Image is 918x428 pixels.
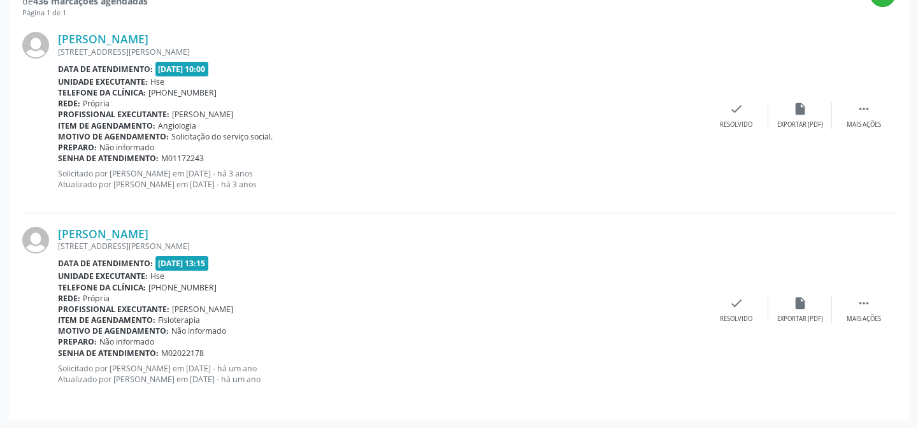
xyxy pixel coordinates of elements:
span: M02022178 [161,348,204,359]
b: Senha de atendimento: [58,348,159,359]
i:  [857,296,871,310]
p: Solicitado por [PERSON_NAME] em [DATE] - há um ano Atualizado por [PERSON_NAME] em [DATE] - há um... [58,363,705,385]
span: Hse [150,76,164,87]
span: Não informado [171,325,226,336]
b: Item de agendamento: [58,315,155,325]
b: Item de agendamento: [58,120,155,131]
b: Unidade executante: [58,76,148,87]
div: Exportar (PDF) [777,315,823,324]
p: Solicitado por [PERSON_NAME] em [DATE] - há 3 anos Atualizado por [PERSON_NAME] em [DATE] - há 3 ... [58,168,705,190]
span: [PHONE_NUMBER] [148,87,217,98]
i: check [729,296,743,310]
a: [PERSON_NAME] [58,227,148,241]
a: [PERSON_NAME] [58,32,148,46]
span: Hse [150,271,164,282]
div: Resolvido [720,120,752,129]
i: insert_drive_file [793,102,807,116]
i: insert_drive_file [793,296,807,310]
b: Data de atendimento: [58,258,153,269]
b: Motivo de agendamento: [58,325,169,336]
i:  [857,102,871,116]
div: Mais ações [847,315,881,324]
span: [DATE] 13:15 [155,256,209,271]
img: img [22,227,49,253]
span: Não informado [99,142,154,153]
i: check [729,102,743,116]
div: Exportar (PDF) [777,120,823,129]
b: Profissional executante: [58,304,169,315]
b: Motivo de agendamento: [58,131,169,142]
div: [STREET_ADDRESS][PERSON_NAME] [58,241,705,252]
b: Data de atendimento: [58,64,153,75]
img: img [22,32,49,59]
span: [PHONE_NUMBER] [148,282,217,293]
b: Rede: [58,293,80,304]
span: [DATE] 10:00 [155,62,209,76]
span: Angiologia [158,120,196,131]
b: Preparo: [58,336,97,347]
div: [STREET_ADDRESS][PERSON_NAME] [58,46,705,57]
span: M01172243 [161,153,204,164]
div: Página 1 de 1 [22,8,148,18]
span: [PERSON_NAME] [172,304,233,315]
b: Profissional executante: [58,109,169,120]
b: Rede: [58,98,80,109]
span: Fisioterapia [158,315,200,325]
div: Resolvido [720,315,752,324]
span: Própria [83,293,110,304]
b: Senha de atendimento: [58,153,159,164]
b: Telefone da clínica: [58,282,146,293]
b: Unidade executante: [58,271,148,282]
span: Solicitação do serviço social. [171,131,273,142]
span: Não informado [99,336,154,347]
b: Preparo: [58,142,97,153]
div: Mais ações [847,120,881,129]
b: Telefone da clínica: [58,87,146,98]
span: [PERSON_NAME] [172,109,233,120]
span: Própria [83,98,110,109]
